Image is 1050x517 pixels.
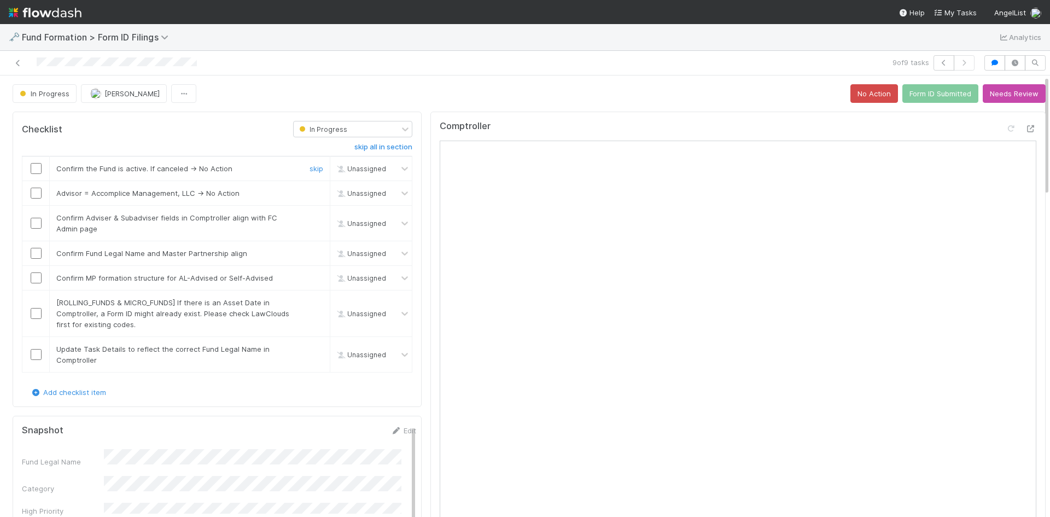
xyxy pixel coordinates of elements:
[90,88,101,99] img: avatar_99e80e95-8f0d-4917-ae3c-b5dad577a2b5.png
[892,57,929,68] span: 9 of 9 tasks
[998,31,1041,44] a: Analytics
[22,124,62,135] h5: Checklist
[56,345,270,364] span: Update Task Details to reflect the correct Fund Legal Name in Comptroller
[902,84,978,103] button: Form ID Submitted
[104,89,160,98] span: [PERSON_NAME]
[334,310,386,318] span: Unassigned
[934,8,977,17] span: My Tasks
[850,84,898,103] button: No Action
[334,249,386,258] span: Unassigned
[22,483,104,494] div: Category
[56,249,247,258] span: Confirm Fund Legal Name and Master Partnership align
[334,274,386,282] span: Unassigned
[310,164,323,173] a: skip
[390,426,416,435] a: Edit
[17,89,69,98] span: In Progress
[899,7,925,18] div: Help
[9,32,20,42] span: 🗝️
[983,84,1046,103] button: Needs Review
[30,388,106,397] a: Add checklist item
[297,125,347,133] span: In Progress
[334,189,386,197] span: Unassigned
[994,8,1026,17] span: AngelList
[334,351,386,359] span: Unassigned
[56,213,277,233] span: Confirm Adviser & Subadviser fields in Comptroller align with FC Admin page
[56,274,273,282] span: Confirm MP formation structure for AL-Advised or Self-Advised
[334,219,386,228] span: Unassigned
[1030,8,1041,19] img: avatar_99e80e95-8f0d-4917-ae3c-b5dad577a2b5.png
[13,84,77,103] button: In Progress
[56,189,240,197] span: Advisor = Accomplice Management, LLC → No Action
[440,121,491,132] h5: Comptroller
[81,84,167,103] button: [PERSON_NAME]
[56,164,232,173] span: Confirm the Fund is active. If canceled → No Action
[9,3,81,22] img: logo-inverted-e16ddd16eac7371096b0.svg
[22,506,104,516] div: High Priority
[934,7,977,18] a: My Tasks
[334,165,386,173] span: Unassigned
[22,456,104,467] div: Fund Legal Name
[354,143,412,156] a: skip all in section
[354,143,412,152] h6: skip all in section
[56,298,289,329] span: [ROLLING_FUNDS & MICRO_FUNDS] If there is an Asset Date in Comptroller, a Form ID might already e...
[22,32,174,43] span: Fund Formation > Form ID Filings
[22,425,63,436] h5: Snapshot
